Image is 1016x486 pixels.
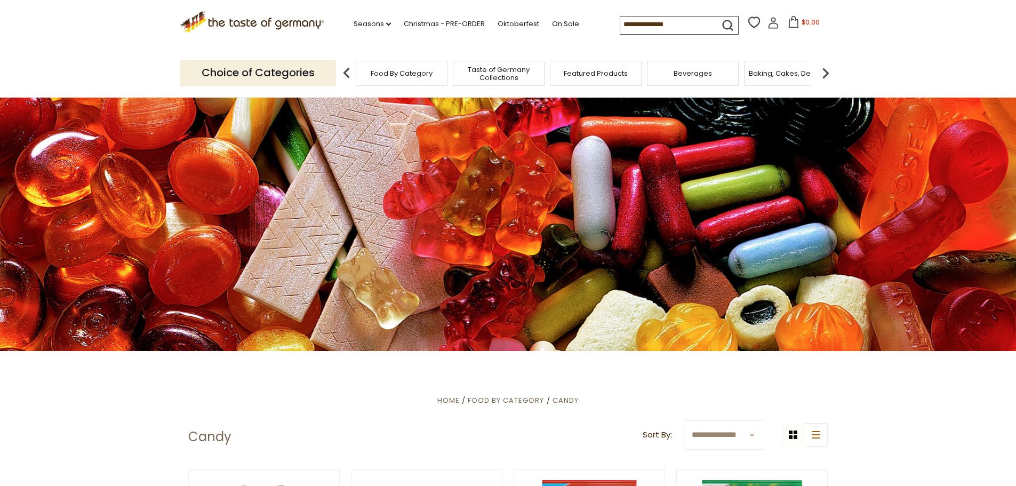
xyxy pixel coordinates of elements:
[674,69,712,77] a: Beverages
[468,395,544,405] a: Food By Category
[456,66,541,82] a: Taste of Germany Collections
[336,62,357,84] img: previous arrow
[643,428,672,442] label: Sort By:
[749,69,831,77] a: Baking, Cakes, Desserts
[354,18,391,30] a: Seasons
[815,62,836,84] img: next arrow
[802,18,820,27] span: $0.00
[188,429,231,445] h1: Candy
[371,69,433,77] a: Food By Category
[180,60,336,86] p: Choice of Categories
[404,18,485,30] a: Christmas - PRE-ORDER
[498,18,539,30] a: Oktoberfest
[781,16,827,32] button: $0.00
[553,395,579,405] a: Candy
[437,395,460,405] a: Home
[552,18,579,30] a: On Sale
[564,69,628,77] a: Featured Products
